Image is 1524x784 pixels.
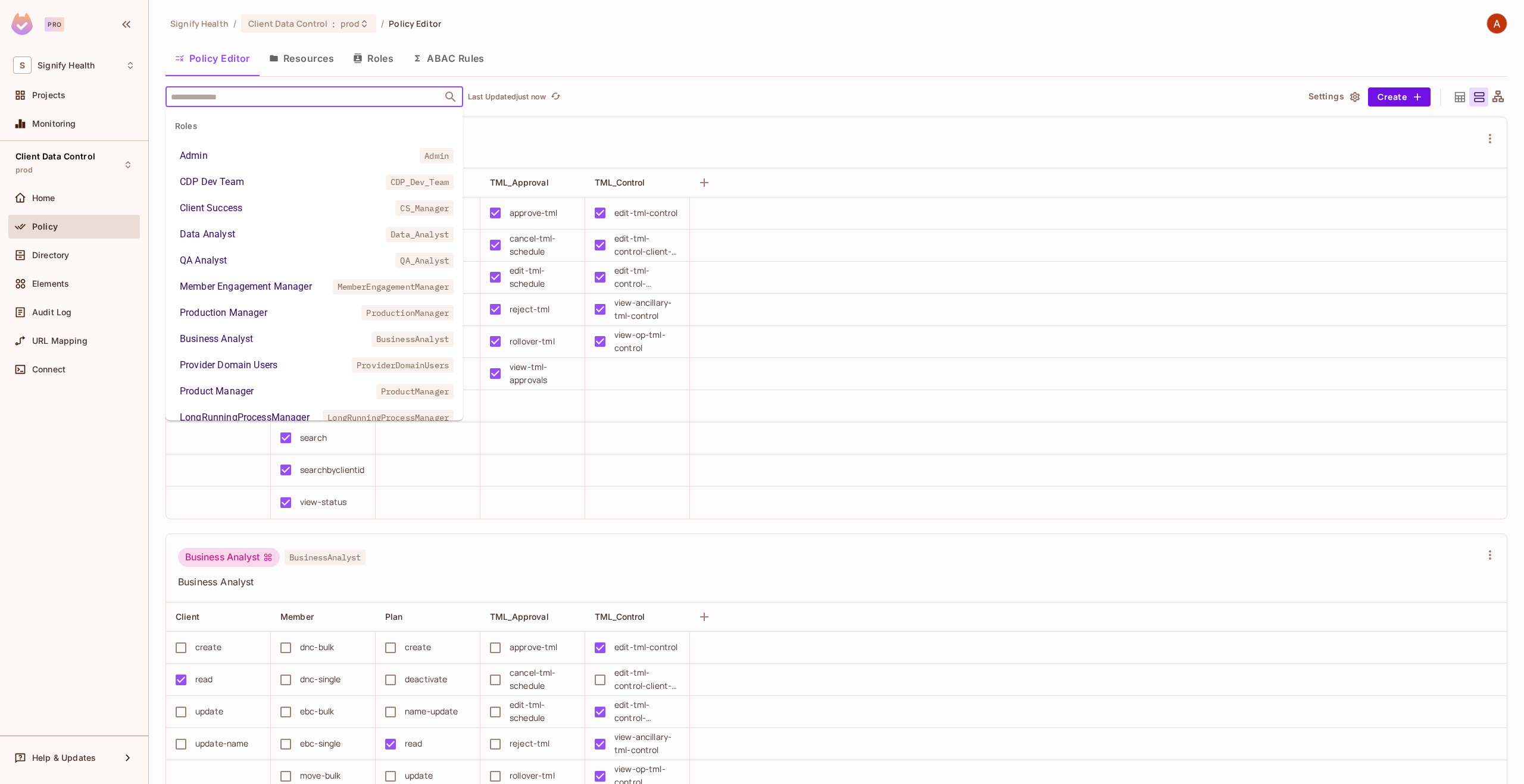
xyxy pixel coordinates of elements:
span: : [332,19,336,29]
div: update [195,705,223,718]
div: search [300,431,327,444]
span: Client Data Control [15,152,95,161]
span: TML_Control [595,177,645,187]
div: Product Manager [180,384,254,399]
span: QA_Analyst [395,253,454,268]
div: view-ancillary-tml-control [614,730,680,757]
div: searchbyclientid [300,463,364,476]
div: approve-tml [510,206,558,219]
div: name-update [405,705,458,718]
button: Create [1368,87,1431,106]
div: edit-tml-control-PADDecile [614,264,680,290]
div: cancel-tml-schedule [510,232,575,258]
div: approve-tml [510,641,558,654]
div: view-status [300,496,347,509]
span: BusinessAnalyst [285,550,366,565]
div: update [405,769,433,782]
span: prod [341,18,360,29]
div: read [195,673,213,686]
span: prod [15,165,33,175]
div: dnc-single [300,673,341,686]
span: Admin [420,148,454,164]
span: the active workspace [170,18,229,29]
button: Settings [1304,87,1363,106]
button: Roles [343,43,403,73]
div: Pro [45,17,64,32]
span: Member [280,611,314,622]
div: ebc-single [300,737,341,750]
span: Connect [32,365,65,374]
span: ProductManager [376,384,454,399]
div: Business Analyst [180,332,253,346]
span: Elements [32,279,69,288]
div: Provider Domain Users [180,358,277,372]
span: Policy [32,222,58,231]
div: edit-tml-schedule [510,264,575,290]
span: Plan [385,611,403,622]
span: CDP_Dev_Team [386,174,454,190]
span: Data_Analyst [386,227,454,242]
div: create [195,641,221,654]
div: LongRunningProcessManager [180,410,310,425]
div: QA Analyst [180,253,227,268]
span: Projects [32,90,65,100]
div: edit-tml-control-PADDecile [614,698,680,725]
span: Monitoring [32,119,76,128]
div: read [405,737,423,750]
span: Directory [32,250,69,260]
div: Production Manager [180,306,267,320]
div: edit-tml-control [614,206,677,219]
span: Client [176,611,199,622]
div: ebc-bulk [300,705,334,718]
span: CS_Manager [395,200,454,216]
div: rollover-tml [510,335,555,348]
button: Policy Editor [165,43,260,73]
li: / [233,18,236,29]
div: rollover-tml [510,769,555,782]
span: Client Data Control [248,18,328,29]
div: create [405,641,431,654]
div: deactivate [405,673,448,686]
span: refresh [551,91,561,103]
span: Business Analyst [178,575,1481,588]
div: Business Analyst [178,548,280,567]
div: Roles [165,112,463,140]
button: ABAC Rules [403,43,494,73]
span: Help & Updates [32,753,96,763]
span: Home [32,193,55,203]
p: Last Updated just now [468,92,546,102]
span: MemberEngagementManager [333,279,454,294]
div: Admin [180,149,208,163]
div: reject-tml [510,737,550,750]
div: Data Analyst [180,227,235,242]
div: Client Success [180,201,242,215]
span: TML_Control [595,611,645,622]
span: Audit Log [32,308,71,317]
div: reject-tml [510,303,550,316]
span: URL Mapping [32,336,88,346]
span: Workspace: Signify Health [38,61,95,70]
div: edit-tml-control-client-type [614,666,680,692]
div: dnc-bulk [300,641,334,654]
div: edit-tml-control-client-type [614,232,680,258]
div: CDP Dev Team [180,175,244,189]
li: / [381,18,384,29]
span: ProviderDomainUsers [352,357,454,373]
span: Policy Editor [389,18,441,29]
div: move-bulk [300,769,341,782]
div: Member Engagement Manager [180,280,312,294]
span: ProductionManager [361,305,454,321]
span: Click to refresh data [546,90,563,104]
div: edit-tml-schedule [510,698,575,725]
span: TML_Approval [490,177,549,187]
button: refresh [548,90,563,104]
div: edit-tml-control [614,641,677,654]
div: cancel-tml-schedule [510,666,575,692]
div: update-name [195,737,249,750]
div: view-ancillary-tml-control [614,296,680,322]
span: S [13,57,32,74]
button: Resources [260,43,343,73]
div: view-tml-approvals [510,360,575,387]
img: Aadesh Thirukonda [1487,14,1507,33]
span: BusinessAnalyst [371,331,454,347]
